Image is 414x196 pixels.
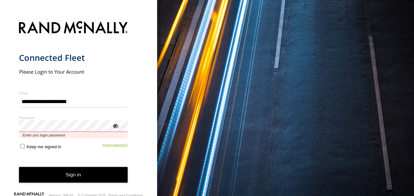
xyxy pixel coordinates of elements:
span: Keep me signed in [27,144,61,149]
button: Sign in [19,167,128,183]
input: Keep me signed in [20,144,25,148]
form: main [19,17,138,193]
label: Password [19,115,128,120]
span: Enter you login password [19,132,128,138]
div: ViewPassword [112,122,118,129]
h1: Connected Fleet [19,52,128,63]
label: Email [19,91,128,96]
img: Rand McNally [19,20,128,37]
a: Forgot password? [102,143,128,149]
h2: Please Login to Your Account [19,68,128,75]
